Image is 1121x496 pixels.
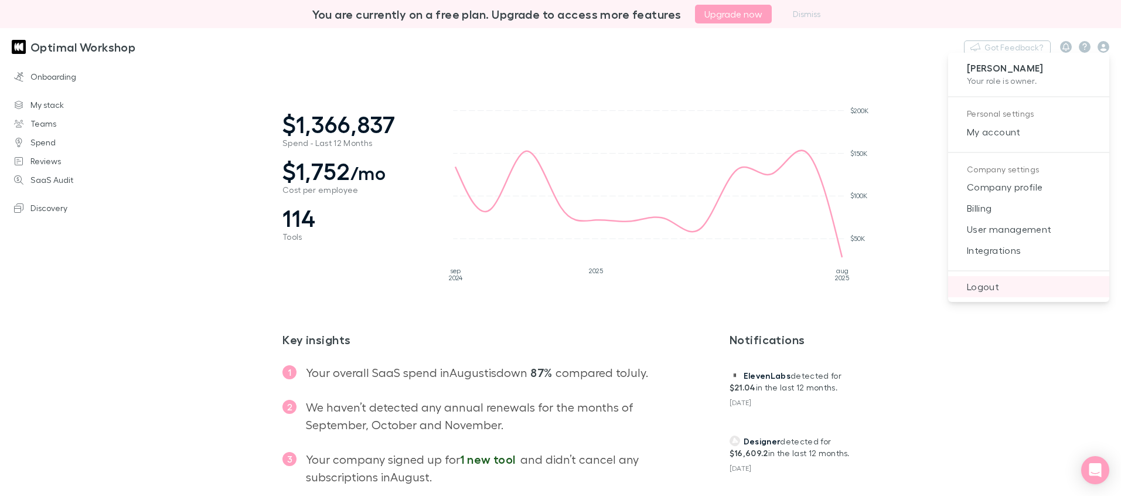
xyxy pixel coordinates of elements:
[958,222,1100,236] span: User management
[967,107,1091,121] p: Personal settings
[958,125,1100,139] span: My account
[958,180,1100,194] span: Company profile
[958,280,1100,294] span: Logout
[1081,456,1109,484] div: Open Intercom Messenger
[958,243,1100,257] span: Integrations
[967,74,1091,87] p: Your role is owner .
[967,162,1091,177] p: Company settings
[958,201,1100,215] span: Billing
[967,62,1091,74] p: [PERSON_NAME]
